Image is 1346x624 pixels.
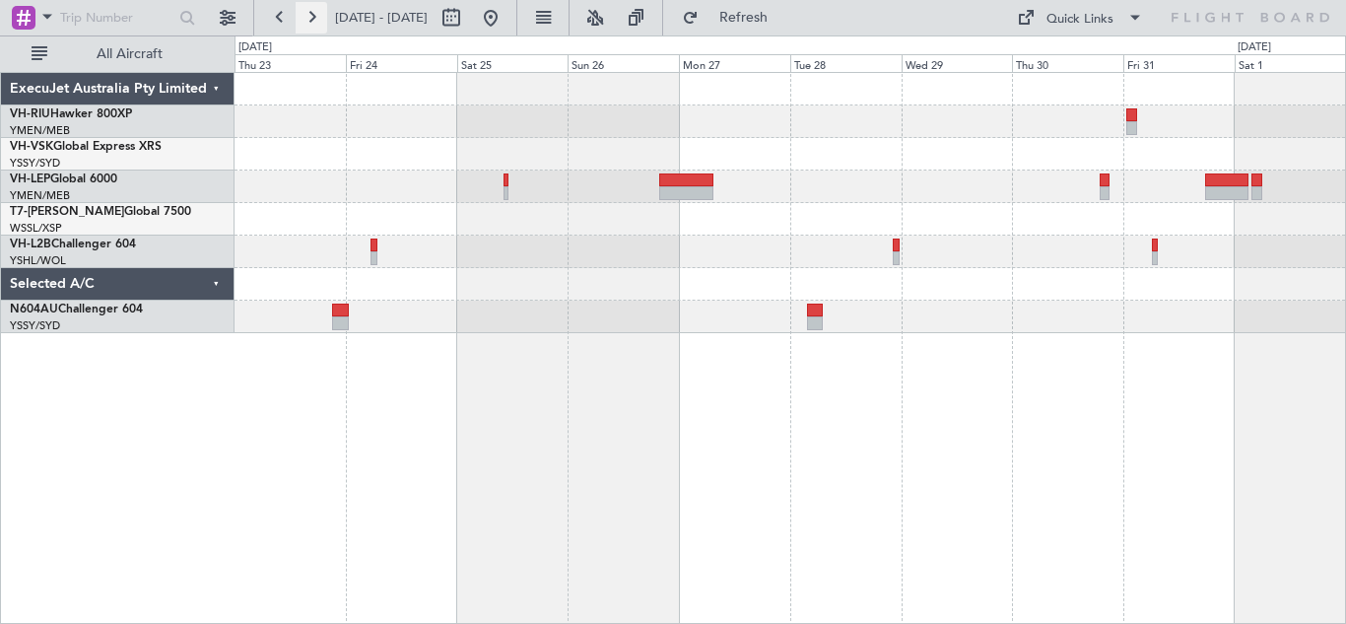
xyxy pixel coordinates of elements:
[457,54,569,72] div: Sat 25
[10,253,66,268] a: YSHL/WOL
[568,54,679,72] div: Sun 26
[703,11,785,25] span: Refresh
[1238,39,1271,56] div: [DATE]
[10,206,124,218] span: T7-[PERSON_NAME]
[10,206,191,218] a: T7-[PERSON_NAME]Global 7500
[1235,54,1346,72] div: Sat 1
[22,38,214,70] button: All Aircraft
[10,108,50,120] span: VH-RIU
[346,54,457,72] div: Fri 24
[790,54,902,72] div: Tue 28
[10,318,60,333] a: YSSY/SYD
[1012,54,1123,72] div: Thu 30
[10,173,50,185] span: VH-LEP
[10,239,51,250] span: VH-L2B
[10,221,62,236] a: WSSL/XSP
[60,3,173,33] input: Trip Number
[10,239,136,250] a: VH-L2BChallenger 604
[10,304,143,315] a: N604AUChallenger 604
[902,54,1013,72] div: Wed 29
[673,2,791,34] button: Refresh
[10,123,70,138] a: YMEN/MEB
[1007,2,1153,34] button: Quick Links
[10,173,117,185] a: VH-LEPGlobal 6000
[10,156,60,171] a: YSSY/SYD
[10,141,162,153] a: VH-VSKGlobal Express XRS
[10,108,132,120] a: VH-RIUHawker 800XP
[1046,10,1113,30] div: Quick Links
[10,141,53,153] span: VH-VSK
[235,54,346,72] div: Thu 23
[679,54,790,72] div: Mon 27
[51,47,208,61] span: All Aircraft
[335,9,428,27] span: [DATE] - [DATE]
[1123,54,1235,72] div: Fri 31
[10,188,70,203] a: YMEN/MEB
[238,39,272,56] div: [DATE]
[10,304,58,315] span: N604AU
